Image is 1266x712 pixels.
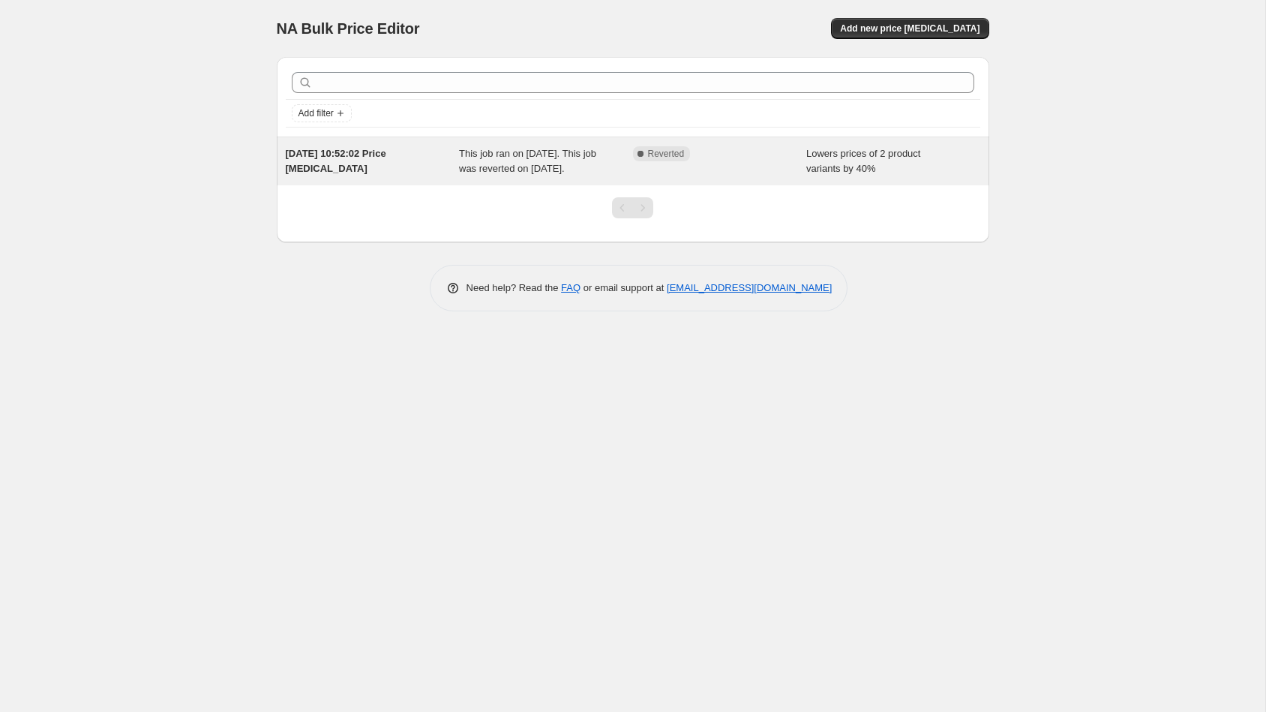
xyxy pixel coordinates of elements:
[466,282,562,293] span: Need help? Read the
[612,197,653,218] nav: Pagination
[806,148,920,174] span: Lowers prices of 2 product variants by 40%
[580,282,667,293] span: or email support at
[648,148,685,160] span: Reverted
[840,23,979,35] span: Add new price [MEDICAL_DATA]
[286,148,386,174] span: [DATE] 10:52:02 Price [MEDICAL_DATA]
[292,104,352,122] button: Add filter
[561,282,580,293] a: FAQ
[459,148,596,174] span: This job ran on [DATE]. This job was reverted on [DATE].
[831,18,988,39] button: Add new price [MEDICAL_DATA]
[298,107,334,119] span: Add filter
[277,20,420,37] span: NA Bulk Price Editor
[667,282,832,293] a: [EMAIL_ADDRESS][DOMAIN_NAME]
